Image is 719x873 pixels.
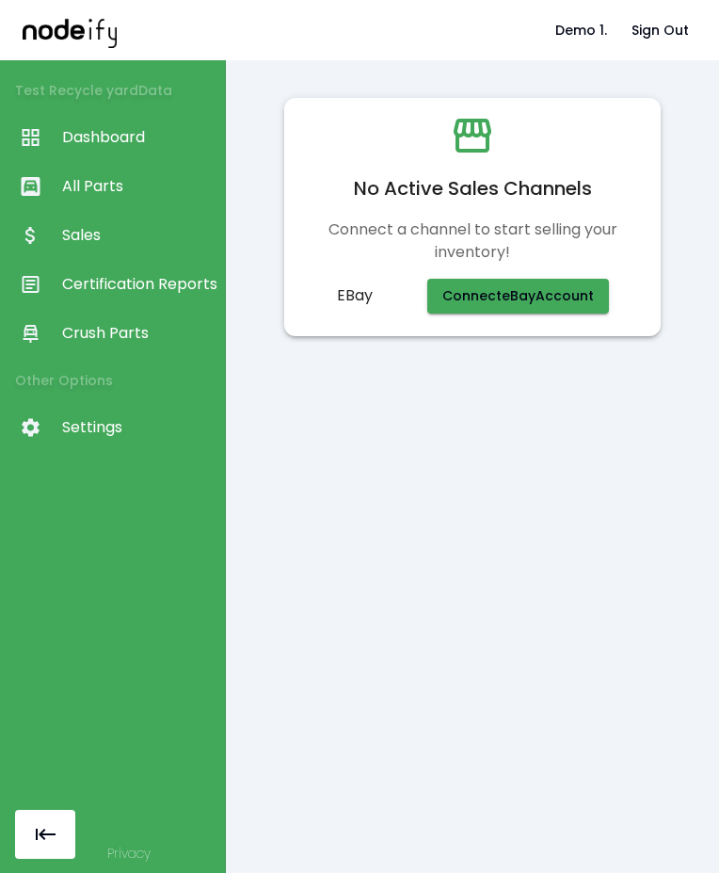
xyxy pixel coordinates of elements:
p: Connect a channel to start selling your inventory! [299,218,646,264]
span: Settings [62,416,216,439]
span: Crush Parts [62,322,216,345]
a: Privacy [107,844,151,863]
button: Sign Out [624,13,696,48]
p: eBay [337,284,412,307]
span: All Parts [62,175,216,198]
h6: No Active Sales Channels [354,173,592,203]
button: Demo 1. [548,13,615,48]
span: Sales [62,224,216,247]
span: Dashboard [62,126,216,149]
img: nodeify [23,12,117,47]
button: ConnecteBayAccount [427,279,609,314]
span: Certification Reports [62,273,216,296]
